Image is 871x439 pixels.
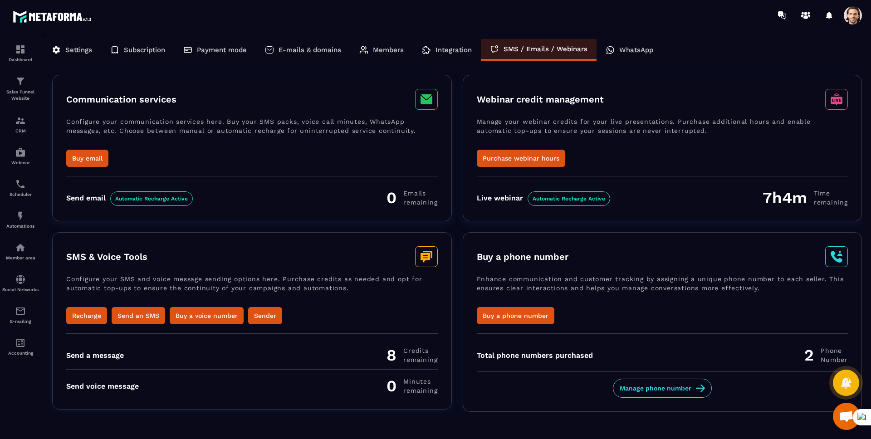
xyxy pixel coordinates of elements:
[814,198,848,207] span: remaining
[2,267,39,299] a: social-networksocial-networkSocial Networks
[15,306,26,317] img: email
[2,128,39,133] p: CRM
[2,160,39,165] p: Webinar
[403,198,437,207] span: remaining
[66,307,107,324] button: Recharge
[2,172,39,204] a: schedulerschedulerScheduler
[2,287,39,292] p: Social Networks
[279,46,341,54] p: E-mails & domains
[66,251,147,262] h3: SMS & Voice Tools
[403,189,437,198] span: Emails
[804,346,848,365] div: 2
[248,307,282,324] button: Sender
[170,307,244,324] button: Buy a voice number
[15,76,26,87] img: formation
[15,210,26,221] img: automations
[66,117,438,150] p: Configure your communication services here. Buy your SMS packs, voice call minutes, WhatsApp mess...
[2,108,39,140] a: formationformationCRM
[15,274,26,285] img: social-network
[528,191,610,206] span: Automatic Recharge Active
[814,189,848,198] span: Time
[477,94,604,105] h3: Webinar credit management
[2,89,39,102] p: Sales Funnel Website
[477,307,554,324] button: Buy a phone number
[477,351,593,360] div: Total phone numbers purchased
[477,194,610,202] div: Live webinar
[2,192,39,197] p: Scheduler
[2,224,39,229] p: Automations
[112,307,165,324] button: Send an SMS
[66,274,438,307] p: Configure your SMS and voice message sending options here. Purchase credits as needed and opt for...
[477,150,565,167] button: Purchase webinar hours
[477,251,568,262] h3: Buy a phone number
[833,403,860,430] div: Mở cuộc trò chuyện
[66,150,108,167] button: Buy email
[2,255,39,260] p: Member area
[821,346,848,355] span: Phone
[613,379,712,398] button: Manage phone number
[2,331,39,362] a: accountantaccountantAccounting
[403,355,437,364] span: remaining
[197,46,247,54] p: Payment mode
[477,117,848,150] p: Manage your webinar credits for your live presentations. Purchase additional hours and enable aut...
[65,46,92,54] p: Settings
[66,194,193,202] div: Send email
[403,346,437,355] span: Credits
[403,386,437,395] span: remaining
[13,8,94,25] img: logo
[15,179,26,190] img: scheduler
[373,46,404,54] p: Members
[15,242,26,253] img: automations
[435,46,472,54] p: Integration
[15,44,26,55] img: formation
[2,204,39,235] a: automationsautomationsAutomations
[66,351,124,360] div: Send a message
[66,94,176,105] h3: Communication services
[2,235,39,267] a: automationsautomationsMember area
[387,376,437,395] div: 0
[504,45,587,53] p: SMS / Emails / Webinars
[763,188,848,207] div: 7h4m
[43,30,862,412] div: >
[387,188,437,207] div: 0
[2,351,39,356] p: Accounting
[110,191,193,206] span: Automatic Recharge Active
[403,377,437,386] span: minutes
[2,37,39,69] a: formationformationDashboard
[2,57,39,62] p: Dashboard
[124,46,165,54] p: Subscription
[821,355,848,364] span: Number
[2,299,39,331] a: emailemailE-mailing
[15,115,26,126] img: formation
[2,69,39,108] a: formationformationSales Funnel Website
[477,274,848,307] p: Enhance communication and customer tracking by assigning a unique phone number to each seller. Th...
[2,140,39,172] a: automationsautomationsWebinar
[66,382,139,390] div: Send voice message
[15,337,26,348] img: accountant
[620,384,691,393] span: Manage phone number
[387,346,437,365] div: 8
[15,147,26,158] img: automations
[619,46,653,54] p: WhatsApp
[2,319,39,324] p: E-mailing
